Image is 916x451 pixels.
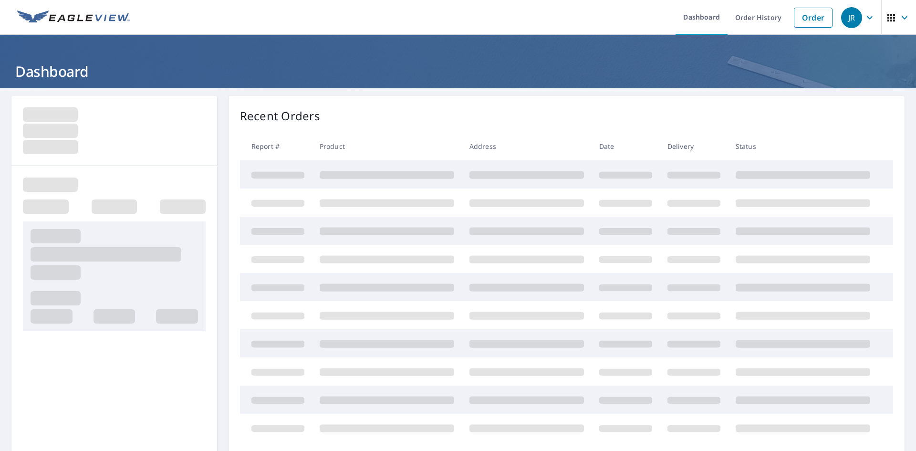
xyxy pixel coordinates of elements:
th: Date [592,132,660,160]
th: Status [728,132,878,160]
div: JR [841,7,862,28]
img: EV Logo [17,10,130,25]
th: Report # [240,132,312,160]
p: Recent Orders [240,107,320,125]
th: Product [312,132,462,160]
th: Delivery [660,132,728,160]
h1: Dashboard [11,62,905,81]
a: Order [794,8,833,28]
th: Address [462,132,592,160]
